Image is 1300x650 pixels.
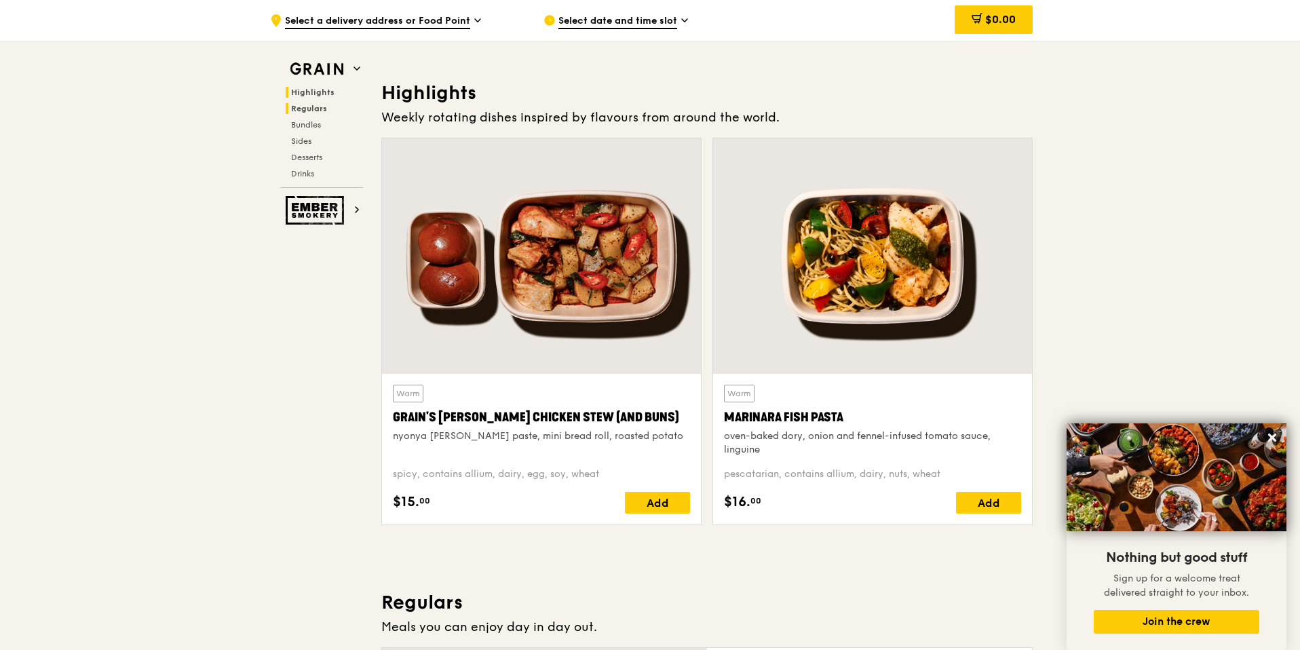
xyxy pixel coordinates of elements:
[625,492,690,514] div: Add
[291,169,314,178] span: Drinks
[1261,427,1283,448] button: Close
[985,13,1016,26] span: $0.00
[1094,610,1259,634] button: Join the crew
[286,196,348,225] img: Ember Smokery web logo
[393,467,690,481] div: spicy, contains allium, dairy, egg, soy, wheat
[291,104,327,113] span: Regulars
[724,385,754,402] div: Warm
[393,429,690,443] div: nyonya [PERSON_NAME] paste, mini bread roll, roasted potato
[291,120,321,130] span: Bundles
[381,108,1033,127] div: Weekly rotating dishes inspired by flavours from around the world.
[291,153,322,162] span: Desserts
[558,14,677,29] span: Select date and time slot
[291,136,311,146] span: Sides
[750,495,761,506] span: 00
[393,492,419,512] span: $15.
[285,14,470,29] span: Select a delivery address or Food Point
[1104,573,1249,598] span: Sign up for a welcome treat delivered straight to your inbox.
[1067,423,1286,531] img: DSC07876-Edit02-Large.jpeg
[1106,550,1247,566] span: Nothing but good stuff
[381,81,1033,105] h3: Highlights
[724,429,1021,457] div: oven-baked dory, onion and fennel-infused tomato sauce, linguine
[393,385,423,402] div: Warm
[956,492,1021,514] div: Add
[724,467,1021,481] div: pescatarian, contains allium, dairy, nuts, wheat
[419,495,430,506] span: 00
[724,408,1021,427] div: Marinara Fish Pasta
[381,617,1033,636] div: Meals you can enjoy day in day out.
[724,492,750,512] span: $16.
[393,408,690,427] div: Grain's [PERSON_NAME] Chicken Stew (and buns)
[381,590,1033,615] h3: Regulars
[286,57,348,81] img: Grain web logo
[291,88,334,97] span: Highlights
